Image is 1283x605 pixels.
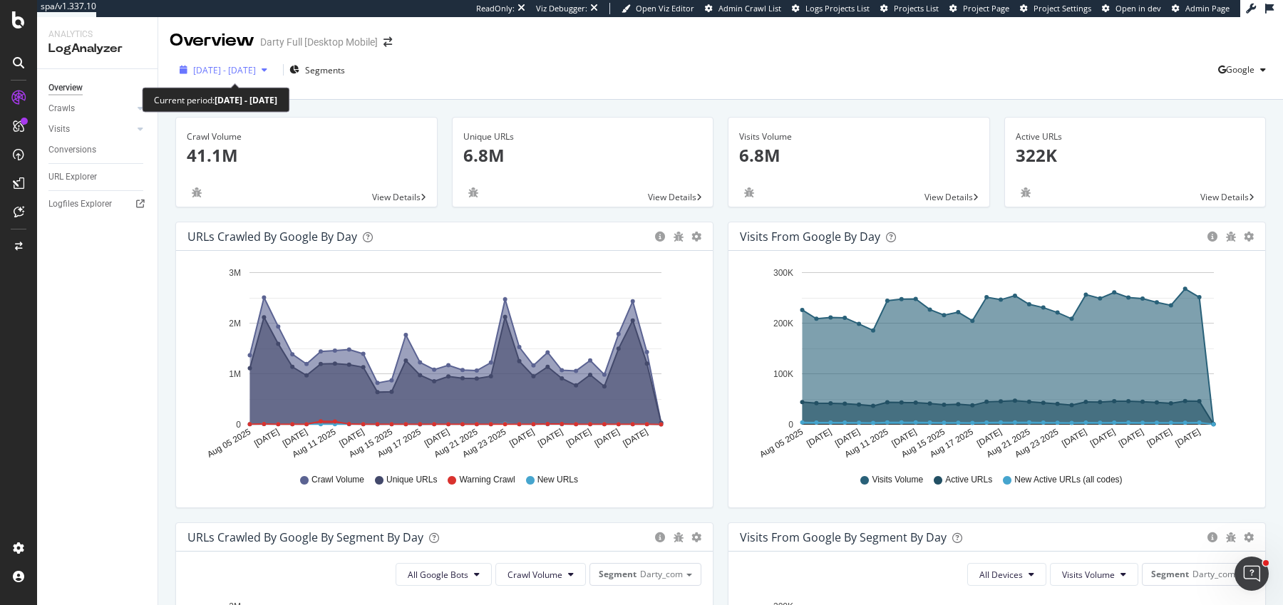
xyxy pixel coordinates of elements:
div: circle-info [654,532,666,542]
span: View Details [1200,191,1249,203]
div: Overview [48,81,83,95]
svg: A chart. [187,262,702,460]
text: [DATE] [890,427,919,449]
span: Darty_com [1192,568,1235,580]
div: Conversions [48,143,96,157]
p: 41.1M [187,143,426,167]
div: gear [691,532,701,542]
div: bug [673,232,684,242]
span: View Details [648,191,696,203]
span: Crawl Volume [311,474,364,486]
div: Visits Volume [739,130,979,143]
span: Segment [1151,568,1189,580]
button: Google [1218,58,1272,81]
div: arrow-right-arrow-left [383,37,392,47]
div: LogAnalyzer [48,41,146,57]
div: Overview [170,29,254,53]
text: 300K [773,268,793,278]
text: 200K [773,319,793,329]
div: bug [1016,187,1036,197]
div: Darty Full [Desktop Mobile] [260,35,378,49]
div: bug [739,187,759,197]
text: [DATE] [593,427,622,449]
div: bug [1225,532,1237,542]
a: Admin Page [1172,3,1230,14]
text: [DATE] [338,427,366,449]
a: Open Viz Editor [622,3,694,14]
span: Admin Page [1185,3,1230,14]
svg: A chart. [740,262,1254,460]
text: [DATE] [805,427,833,449]
a: Logfiles Explorer [48,197,148,212]
div: bug [673,532,684,542]
span: New URLs [537,474,578,486]
span: Visits Volume [1062,569,1115,581]
div: Logfiles Explorer [48,197,112,212]
span: Unique URLs [386,474,437,486]
text: Aug 21 2025 [985,427,1032,460]
div: circle-info [1207,532,1218,542]
span: Visits Volume [872,474,923,486]
span: Segments [305,64,345,76]
div: gear [691,232,701,242]
text: [DATE] [565,427,593,449]
div: URLs Crawled by Google by day [187,229,357,244]
a: Overview [48,81,148,95]
text: 100K [773,369,793,379]
div: ReadOnly: [476,3,515,14]
span: Warning Crawl [459,474,515,486]
div: Visits from Google by day [740,229,880,244]
a: Project Settings [1020,3,1091,14]
span: All Google Bots [408,569,468,581]
div: bug [463,187,483,197]
text: [DATE] [1060,427,1088,449]
span: Darty_com [640,568,683,580]
a: URL Explorer [48,170,148,185]
text: Aug 23 2025 [460,427,507,460]
div: Current period: [154,94,277,106]
span: Active URLs [945,474,992,486]
text: [DATE] [252,427,281,449]
text: [DATE] [833,427,862,449]
text: Aug 21 2025 [433,427,480,460]
text: 2M [229,319,241,329]
a: Projects List [880,3,939,14]
span: Projects List [894,3,939,14]
text: Aug 17 2025 [376,427,423,460]
span: Project Settings [1034,3,1091,14]
span: View Details [372,191,421,203]
div: URL Explorer [48,170,97,185]
span: Open Viz Editor [636,3,694,14]
text: [DATE] [536,427,565,449]
button: [DATE] - [DATE] [170,63,277,77]
span: Open in dev [1115,3,1161,14]
text: Aug 05 2025 [205,427,252,460]
span: All Devices [979,569,1023,581]
p: 322K [1016,143,1255,167]
text: Aug 05 2025 [758,427,805,460]
p: 6.8M [463,143,703,167]
span: Logs Projects List [805,3,870,14]
span: Project Page [963,3,1009,14]
div: URLs Crawled by Google By Segment By Day [187,530,423,544]
text: [DATE] [507,427,536,449]
text: [DATE] [975,427,1004,449]
iframe: Intercom live chat [1235,557,1269,591]
span: View Details [924,191,973,203]
text: Aug 11 2025 [291,427,338,460]
p: 6.8M [739,143,979,167]
text: [DATE] [1088,427,1117,449]
text: [DATE] [1173,427,1202,449]
text: 0 [236,420,241,430]
a: Admin Crawl List [705,3,781,14]
text: 3M [229,268,241,278]
text: 1M [229,369,241,379]
text: Aug 11 2025 [843,427,890,460]
div: Crawl Volume [187,130,426,143]
div: circle-info [1207,232,1218,242]
div: gear [1244,232,1254,242]
button: Visits Volume [1050,563,1138,586]
button: All Google Bots [396,563,492,586]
